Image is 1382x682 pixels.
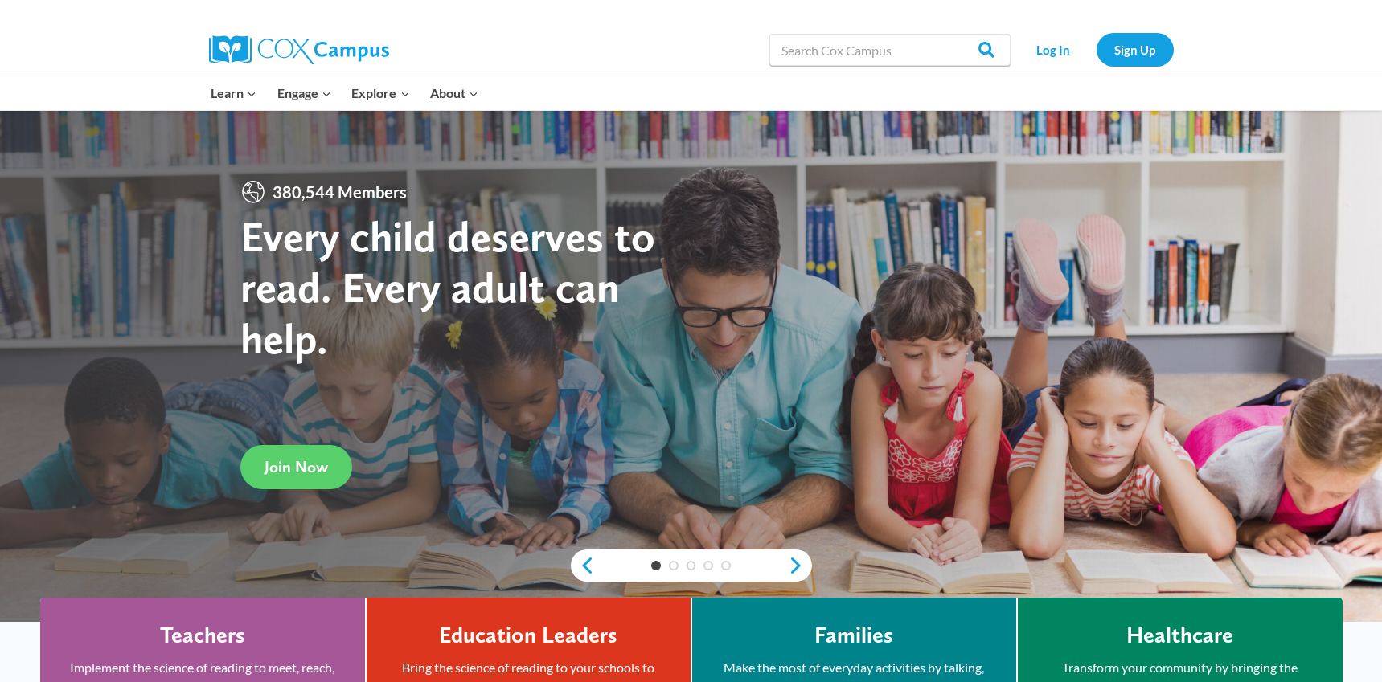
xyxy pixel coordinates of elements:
[265,457,328,476] span: Join Now
[687,561,696,570] a: 3
[721,561,731,570] a: 5
[266,179,413,205] span: 380,544 Members
[1019,33,1089,66] a: Log In
[1019,33,1174,66] nav: Secondary Navigation
[571,556,595,575] a: previous
[209,35,389,64] img: Cox Campus
[277,83,331,104] span: Engage
[160,622,245,649] h4: Teachers
[240,210,655,364] strong: Every child deserves to read. Every adult can help.
[211,83,256,104] span: Learn
[814,622,893,649] h4: Families
[769,34,1011,66] input: Search Cox Campus
[788,556,812,575] a: next
[651,561,661,570] a: 1
[571,549,812,582] div: content slider buttons
[430,83,478,104] span: About
[1126,622,1233,649] h4: Healthcare
[240,445,352,489] a: Join Now
[351,83,409,104] span: Explore
[703,561,713,570] a: 4
[669,561,679,570] a: 2
[201,76,489,110] nav: Primary Navigation
[439,622,617,649] h4: Education Leaders
[1097,33,1174,66] a: Sign Up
